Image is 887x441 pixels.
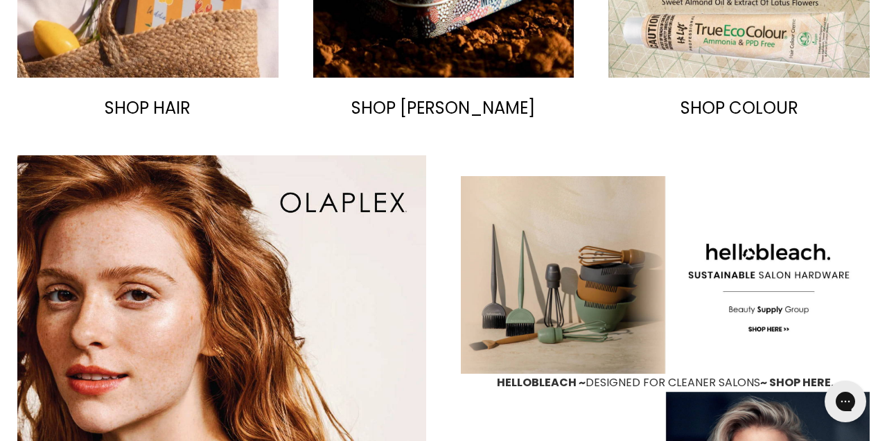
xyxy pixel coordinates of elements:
a: SHOP HAIR [17,92,279,125]
span: SHOP HERE. [769,374,834,390]
iframe: Gorgias live chat messenger [818,376,873,427]
span: SHOP HAIR [105,96,191,119]
span: HELLOBLEACH ~ [497,374,586,390]
span: SHOP COLOUR [680,96,798,119]
span: DESIGNED FOR CLEANER SALONS [497,374,760,390]
span: ~ [760,374,767,390]
span: SHOP [PERSON_NAME] [351,96,535,119]
a: SHOP COLOUR [608,92,870,125]
a: SHOP [PERSON_NAME] [313,92,574,125]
